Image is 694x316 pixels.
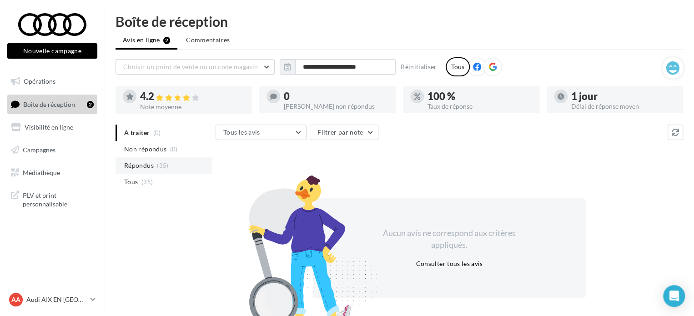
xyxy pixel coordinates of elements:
a: Campagnes [5,140,99,160]
span: Campagnes [23,146,55,154]
span: Commentaires [186,35,230,45]
button: Nouvelle campagne [7,43,97,59]
span: Répondus [124,161,154,170]
span: AA [11,295,20,304]
span: Médiathèque [23,168,60,176]
a: Visibilité en ligne [5,118,99,137]
div: Boîte de réception [116,15,683,28]
div: 2 [87,101,94,108]
button: Choisir un point de vente ou un code magasin [116,59,275,75]
div: 4.2 [140,91,245,102]
span: Tous [124,177,138,186]
div: Aucun avis ne correspond aux critères appliqués. [371,227,528,251]
p: Audi AIX EN [GEOGRAPHIC_DATA] [26,295,87,304]
span: (35) [141,178,153,186]
button: Réinitialiser [397,61,441,72]
a: Boîte de réception2 [5,95,99,114]
div: 100 % [427,91,532,101]
span: PLV et print personnalisable [23,189,94,209]
a: AA Audi AIX EN [GEOGRAPHIC_DATA] [7,291,97,308]
div: Tous [446,57,470,76]
div: Note moyenne [140,104,245,110]
button: Tous les avis [216,125,307,140]
span: Non répondus [124,145,166,154]
span: Boîte de réception [23,100,75,108]
div: 1 jour [571,91,676,101]
span: Tous les avis [223,128,260,136]
div: Open Intercom Messenger [663,285,685,307]
span: (0) [170,145,178,153]
div: 0 [284,91,388,101]
span: Visibilité en ligne [25,123,73,131]
span: Opérations [24,77,55,85]
a: PLV et print personnalisable [5,186,99,212]
span: (35) [157,162,168,169]
a: Médiathèque [5,163,99,182]
div: Taux de réponse [427,103,532,110]
div: Délai de réponse moyen [571,103,676,110]
a: Opérations [5,72,99,91]
button: Consulter tous les avis [412,258,486,269]
span: Choisir un point de vente ou un code magasin [123,63,258,70]
button: Filtrer par note [310,125,378,140]
div: [PERSON_NAME] non répondus [284,103,388,110]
